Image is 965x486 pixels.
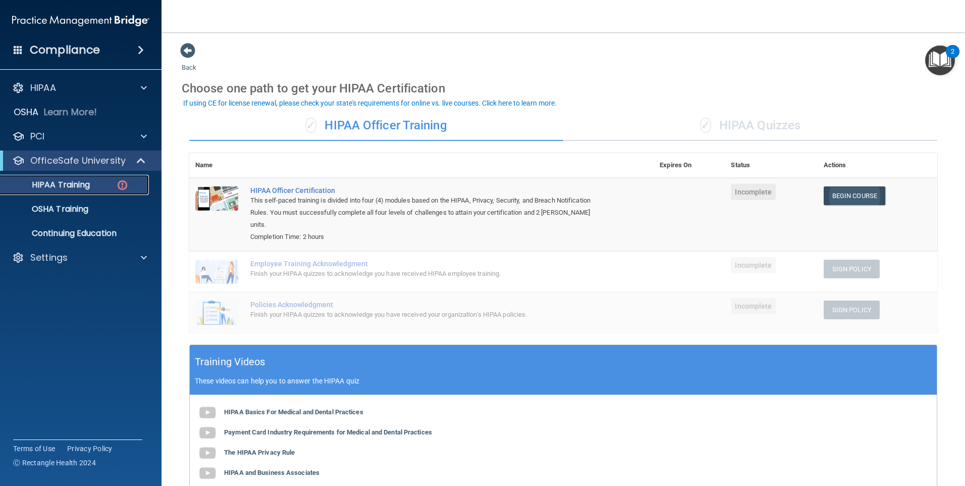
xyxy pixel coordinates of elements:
img: gray_youtube_icon.38fcd6cc.png [197,443,218,463]
th: Status [725,153,817,178]
img: gray_youtube_icon.38fcd6cc.png [197,463,218,483]
p: These videos can help you to answer the HIPAA quiz [195,377,932,385]
th: Expires On [654,153,725,178]
div: Finish your HIPAA quizzes to acknowledge you have received HIPAA employee training. [250,268,603,280]
b: Payment Card Industry Requirements for Medical and Dental Practices [224,428,432,436]
div: 2 [951,52,954,65]
p: OSHA [14,106,39,118]
div: HIPAA Officer Training [189,111,563,141]
th: Name [189,153,244,178]
p: OSHA Training [7,204,88,214]
span: Incomplete [731,298,776,314]
span: ✓ [305,118,316,133]
a: HIPAA Officer Certification [250,186,603,195]
p: HIPAA [30,82,56,94]
span: Incomplete [731,184,776,200]
p: Settings [30,252,68,264]
div: Choose one path to get your HIPAA Certification [182,74,945,103]
iframe: Drift Widget Chat Controller [790,414,953,455]
div: HIPAA Quizzes [563,111,937,141]
button: Sign Policy [824,301,880,319]
a: Settings [12,252,147,264]
h5: Training Videos [195,353,265,371]
button: Sign Policy [824,260,880,278]
b: HIPAA Basics For Medical and Dental Practices [224,408,363,416]
span: Ⓒ Rectangle Health 2024 [13,458,96,468]
a: Begin Course [824,186,885,205]
div: Completion Time: 2 hours [250,231,603,243]
b: HIPAA and Business Associates [224,469,319,476]
p: Learn More! [44,106,97,118]
p: Continuing Education [7,228,144,238]
h4: Compliance [30,43,100,57]
div: Policies Acknowledgment [250,301,603,309]
div: Employee Training Acknowledgment [250,260,603,268]
p: HIPAA Training [7,180,90,190]
a: PCI [12,130,147,142]
a: Terms of Use [13,444,55,454]
a: Privacy Policy [67,444,113,454]
a: HIPAA [12,82,147,94]
span: Incomplete [731,257,776,273]
img: PMB logo [12,11,149,31]
span: ✓ [700,118,711,133]
a: Back [182,52,196,71]
a: OfficeSafe University [12,155,146,167]
img: gray_youtube_icon.38fcd6cc.png [197,403,218,423]
button: If using CE for license renewal, please check your state's requirements for online vs. live cours... [182,98,558,108]
div: This self-paced training is divided into four (4) modules based on the HIPAA, Privacy, Security, ... [250,195,603,231]
img: gray_youtube_icon.38fcd6cc.png [197,423,218,443]
button: Open Resource Center, 2 new notifications [925,45,955,75]
div: Finish your HIPAA quizzes to acknowledge you have received your organization’s HIPAA policies. [250,309,603,321]
img: danger-circle.6113f641.png [116,179,129,191]
th: Actions [818,153,937,178]
b: The HIPAA Privacy Rule [224,449,295,456]
div: If using CE for license renewal, please check your state's requirements for online vs. live cours... [183,100,557,107]
p: PCI [30,130,44,142]
p: OfficeSafe University [30,155,126,167]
